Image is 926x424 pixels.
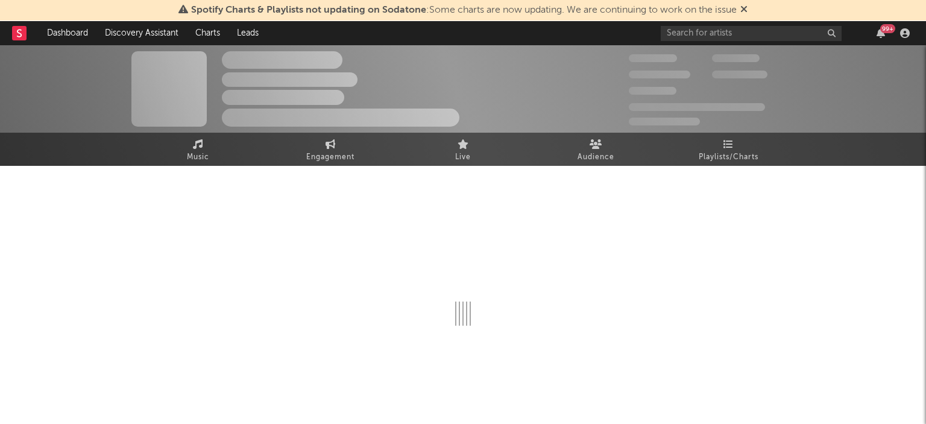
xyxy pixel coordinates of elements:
a: Music [131,133,264,166]
a: Dashboard [39,21,96,45]
a: Leads [228,21,267,45]
a: Live [397,133,529,166]
a: Charts [187,21,228,45]
span: Live [455,150,471,165]
a: Engagement [264,133,397,166]
button: 99+ [877,28,885,38]
span: Playlists/Charts [699,150,758,165]
a: Audience [529,133,662,166]
span: 50 000 000 [629,71,690,78]
a: Playlists/Charts [662,133,795,166]
div: 99 + [880,24,895,33]
span: 300 000 [629,54,677,62]
span: Jump Score: 85.0 [629,118,700,125]
span: 100 000 [629,87,676,95]
span: 1 000 000 [712,71,767,78]
span: 100 000 [712,54,760,62]
input: Search for artists [661,26,842,41]
span: Music [187,150,209,165]
span: 50 000 000 Monthly Listeners [629,103,765,111]
span: Dismiss [740,5,748,15]
span: Engagement [306,150,354,165]
a: Discovery Assistant [96,21,187,45]
span: Audience [578,150,614,165]
span: : Some charts are now updating. We are continuing to work on the issue [191,5,737,15]
span: Spotify Charts & Playlists not updating on Sodatone [191,5,426,15]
